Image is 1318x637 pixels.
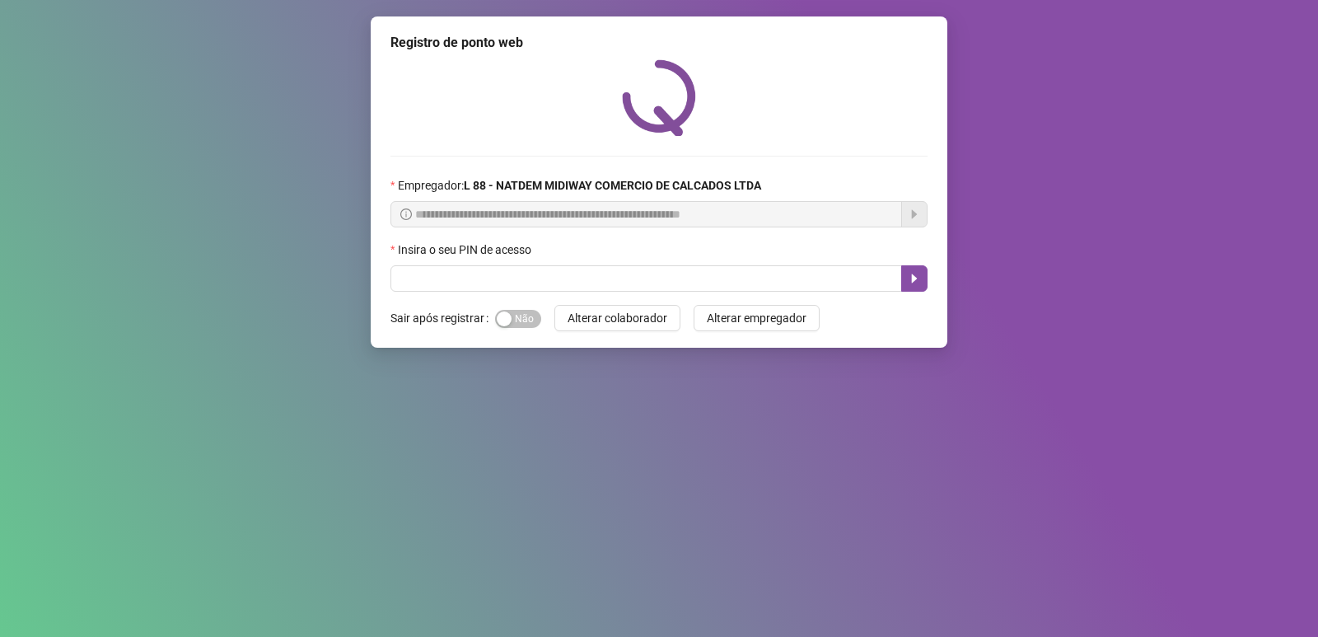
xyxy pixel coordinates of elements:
[554,305,680,331] button: Alterar colaborador
[568,309,667,327] span: Alterar colaborador
[908,272,921,285] span: caret-right
[398,176,761,194] span: Empregador :
[622,59,696,136] img: QRPoint
[694,305,820,331] button: Alterar empregador
[390,241,542,259] label: Insira o seu PIN de acesso
[390,33,928,53] div: Registro de ponto web
[707,309,806,327] span: Alterar empregador
[400,208,412,220] span: info-circle
[390,305,495,331] label: Sair após registrar
[464,179,761,192] strong: L 88 - NATDEM MIDIWAY COMERCIO DE CALCADOS LTDA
